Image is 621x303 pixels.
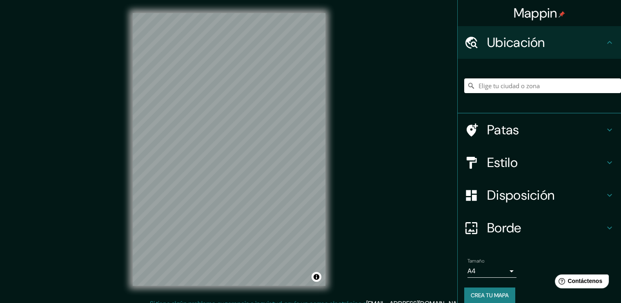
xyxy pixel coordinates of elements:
[464,287,515,303] button: Crea tu mapa
[464,78,621,93] input: Elige tu ciudad o zona
[458,26,621,59] div: Ubicación
[487,34,545,51] font: Ubicación
[559,11,565,18] img: pin-icon.png
[458,212,621,244] div: Borde
[467,265,516,278] div: A4
[487,154,518,171] font: Estilo
[458,146,621,179] div: Estilo
[458,114,621,146] div: Patas
[548,271,612,294] iframe: Lanzador de widgets de ayuda
[487,187,554,204] font: Disposición
[467,258,484,264] font: Tamaño
[133,13,325,286] canvas: Mapa
[458,179,621,212] div: Disposición
[471,292,509,299] font: Crea tu mapa
[467,267,476,275] font: A4
[487,219,521,236] font: Borde
[514,4,557,22] font: Mappin
[487,121,519,138] font: Patas
[312,272,321,282] button: Activar o desactivar atribución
